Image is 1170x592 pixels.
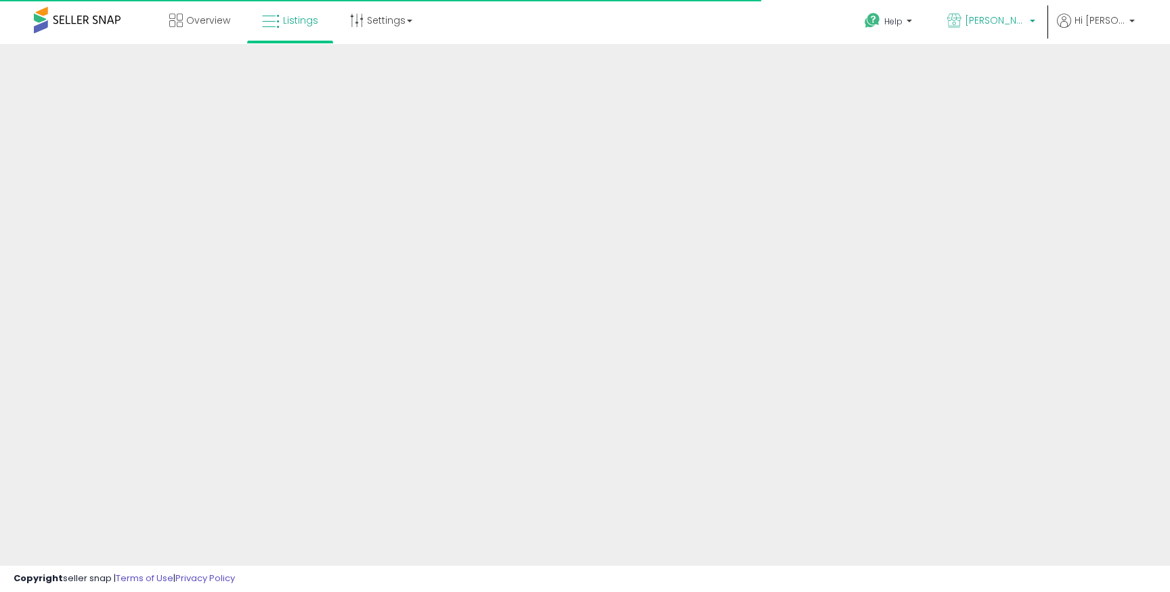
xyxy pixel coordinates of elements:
a: Terms of Use [116,572,173,585]
span: Hi [PERSON_NAME] [1075,14,1125,27]
span: [PERSON_NAME] Retail [965,14,1026,27]
a: Hi [PERSON_NAME] [1057,14,1135,44]
a: Help [854,2,926,44]
a: Privacy Policy [175,572,235,585]
span: Overview [186,14,230,27]
div: seller snap | | [14,572,235,585]
strong: Copyright [14,572,63,585]
i: Get Help [864,12,881,29]
span: Listings [283,14,318,27]
span: Help [884,16,903,27]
